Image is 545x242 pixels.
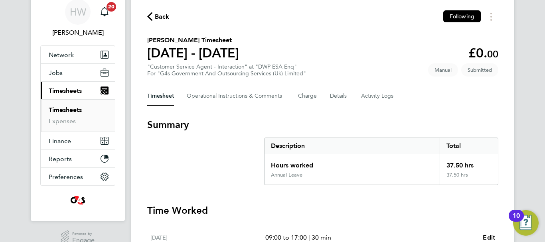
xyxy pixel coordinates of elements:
[41,132,115,150] button: Finance
[265,138,440,154] div: Description
[484,10,498,23] button: Timesheets Menu
[147,35,239,45] h2: [PERSON_NAME] Timesheet
[440,172,498,185] div: 37.50 hrs
[264,138,498,185] div: Summary
[487,48,498,60] span: 00
[298,87,317,106] button: Charge
[468,45,498,61] app-decimal: £0.
[147,63,306,77] div: "Customer Service Agent - Interaction" at "DWP ESA Enq"
[330,87,348,106] button: Details
[49,87,82,94] span: Timesheets
[461,63,498,77] span: This timesheet is Submitted.
[49,51,74,59] span: Network
[41,99,115,132] div: Timesheets
[450,13,474,20] span: Following
[147,118,498,131] h3: Summary
[49,106,82,114] a: Timesheets
[40,194,115,207] a: Go to home page
[107,2,116,12] span: 20
[440,138,498,154] div: Total
[271,172,302,178] div: Annual Leave
[68,194,87,207] img: g4s4-logo-retina.png
[147,87,174,106] button: Timesheet
[72,230,95,237] span: Powered by
[428,63,458,77] span: This timesheet was manually created.
[483,234,495,241] span: Edit
[440,154,498,172] div: 37.50 hrs
[49,155,72,163] span: Reports
[41,64,115,81] button: Jobs
[147,70,306,77] div: For "G4s Government And Outsourcing Services (Uk) Limited"
[187,87,285,106] button: Operational Instructions & Comments
[49,137,71,145] span: Finance
[361,87,395,106] button: Activity Logs
[49,117,76,125] a: Expenses
[265,154,440,172] div: Hours worked
[147,12,170,22] button: Back
[155,12,170,22] span: Back
[41,150,115,167] button: Reports
[147,204,498,217] h3: Time Worked
[443,10,481,22] button: Following
[49,69,63,77] span: Jobs
[41,46,115,63] button: Network
[41,82,115,99] button: Timesheets
[40,28,115,37] span: Helen Wright
[265,234,307,241] span: 09:00 to 17:00
[312,234,331,241] span: 30 min
[70,7,86,17] span: HW
[513,210,539,236] button: Open Resource Center, 10 new notifications
[308,234,310,241] span: |
[513,216,520,226] div: 10
[147,45,239,61] h1: [DATE] - [DATE]
[41,168,115,185] button: Preferences
[49,173,83,181] span: Preferences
